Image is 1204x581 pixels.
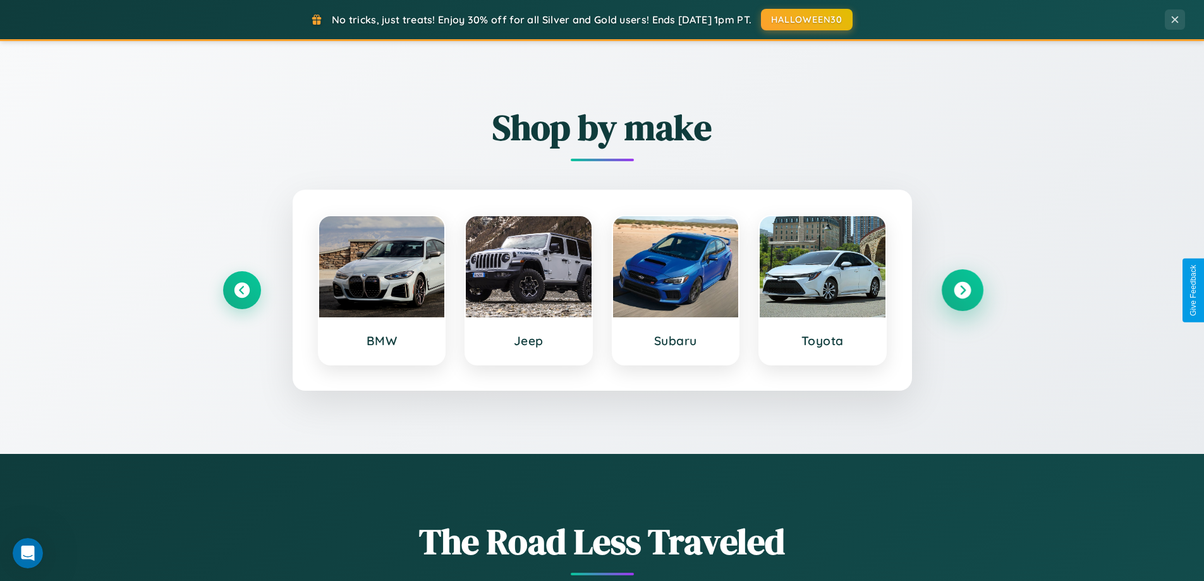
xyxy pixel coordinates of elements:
h1: The Road Less Traveled [223,517,982,566]
h3: Subaru [626,333,726,348]
h2: Shop by make [223,103,982,152]
h3: Jeep [478,333,579,348]
div: Give Feedback [1189,265,1198,316]
h3: BMW [332,333,432,348]
span: No tricks, just treats! Enjoy 30% off for all Silver and Gold users! Ends [DATE] 1pm PT. [332,13,751,26]
h3: Toyota [772,333,873,348]
iframe: Intercom live chat [13,538,43,568]
button: HALLOWEEN30 [761,9,853,30]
